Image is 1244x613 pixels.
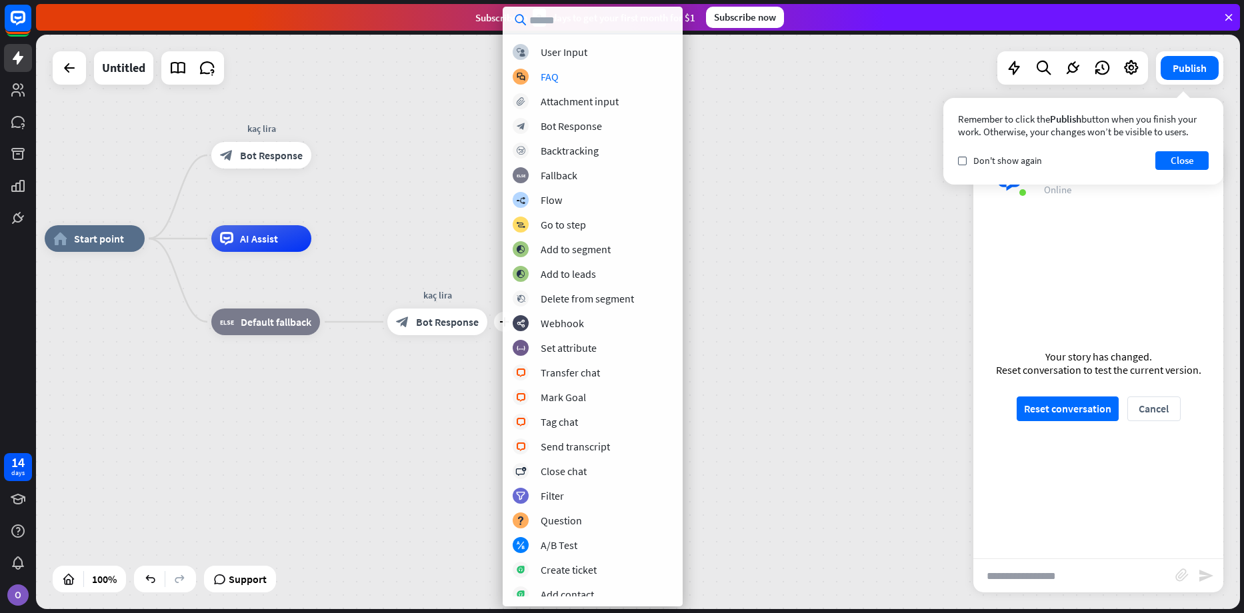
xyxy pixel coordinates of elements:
div: Subscribe now [706,7,784,28]
i: builder_tree [516,196,525,205]
div: Webhook [541,316,584,330]
div: Flow [541,193,562,207]
button: Close [1155,151,1209,170]
div: User Input [541,45,587,59]
div: Bot Response [541,119,602,133]
i: block_bot_response [220,149,233,162]
i: block_fallback [220,315,234,328]
div: Filter [541,489,564,502]
button: Reset conversation [1017,396,1119,421]
i: home_2 [53,232,67,245]
div: Transfer chat [541,366,600,379]
i: send [1198,568,1214,584]
div: Add to segment [541,243,611,256]
div: Set attribute [541,341,597,354]
div: Mark Goal [541,390,586,404]
i: block_bot_response [396,315,409,328]
span: Default fallback [241,315,311,328]
div: kaç lira [201,122,321,135]
div: Online [1044,183,1207,196]
button: Publish [1161,56,1219,80]
div: Delete from segment [541,292,634,305]
i: block_livechat [516,418,526,426]
i: block_attachment [1175,568,1189,582]
div: kaç lira [377,289,497,302]
i: block_add_to_segment [516,245,525,254]
i: block_faq [517,73,525,81]
i: plus [499,317,509,326]
i: block_bot_response [517,122,525,131]
div: Fallback [541,169,577,182]
div: Close chat [541,464,587,478]
i: block_add_to_segment [516,270,525,279]
i: block_goto [516,221,525,229]
div: Send transcript [541,440,610,453]
i: block_set_attribute [517,344,525,352]
div: A/B Test [541,538,577,552]
div: Add contact [541,588,594,601]
span: Support [229,568,267,590]
i: block_livechat [516,442,526,451]
span: Don't show again [973,155,1042,167]
i: block_livechat [516,393,526,402]
button: Open LiveChat chat widget [11,5,51,45]
i: block_delete_from_segment [517,295,525,303]
div: FAQ [541,70,559,83]
div: Create ticket [541,563,597,576]
span: AI Assist [240,232,278,245]
span: Publish [1050,113,1081,125]
div: Add to leads [541,267,596,281]
div: Remember to click the button when you finish your work. Otherwise, your changes won’t be visible ... [958,113,1209,138]
i: webhooks [517,319,525,328]
i: block_ab_testing [517,541,525,550]
div: Go to step [541,218,586,231]
div: days [11,468,25,478]
i: block_backtracking [517,147,525,155]
i: filter [516,492,525,500]
div: 14 [11,456,25,468]
i: block_attachment [517,97,525,106]
div: 100% [88,568,121,590]
button: Cancel [1127,396,1181,421]
i: block_fallback [517,171,525,180]
div: Attachment input [541,95,619,108]
span: Start point [74,232,124,245]
i: block_livechat [516,368,526,377]
div: Question [541,514,582,527]
div: Tag chat [541,415,578,428]
i: block_close_chat [515,467,526,476]
div: Untitled [102,51,145,85]
div: Your story has changed. [996,350,1201,363]
i: block_question [517,516,525,525]
div: Backtracking [541,144,599,157]
i: block_user_input [517,48,525,57]
div: Reset conversation to test the current version. [996,363,1201,376]
div: Subscribe in days to get your first month for $1 [475,9,695,27]
span: Bot Response [240,149,303,162]
span: Bot Response [416,315,479,328]
a: 14 days [4,453,32,481]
